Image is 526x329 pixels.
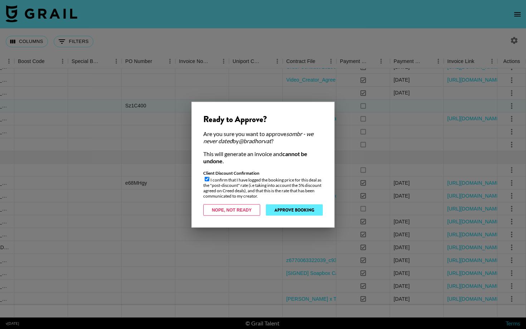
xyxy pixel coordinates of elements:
strong: Client Discount Confirmation [203,170,259,175]
div: Ready to Approve? [203,113,323,124]
button: Nope, Not Ready [203,204,260,216]
em: sombr - we never dated [203,130,313,144]
div: I confirm that I have logged the booking price for this deal as the "post-discount" rate (i.e tak... [203,170,323,198]
strong: cannot be undone [203,150,307,164]
em: @ bradhorvat [239,137,271,144]
div: This will generate an invoice and . [203,150,323,164]
button: Approve Booking [266,204,323,216]
div: Are you sure you want to approve by ? [203,130,323,144]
